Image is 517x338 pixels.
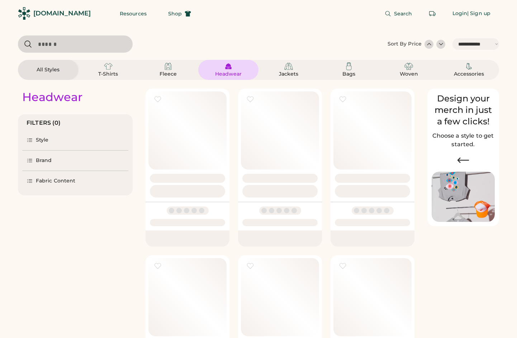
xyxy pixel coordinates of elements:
[160,6,200,21] button: Shop
[465,62,473,71] img: Accessories Icon
[92,71,124,78] div: T-Shirts
[432,132,495,149] h2: Choose a style to get started.
[168,11,182,16] span: Shop
[224,62,233,71] img: Headwear Icon
[32,66,64,73] div: All Styles
[104,62,113,71] img: T-Shirts Icon
[18,7,30,20] img: Rendered Logo - Screens
[284,62,293,71] img: Jackets Icon
[212,71,245,78] div: Headwear
[22,90,82,104] div: Headwear
[36,177,75,185] div: Fabric Content
[452,10,468,17] div: Login
[467,10,490,17] div: | Sign up
[432,93,495,127] div: Design your merch in just a few clicks!
[432,172,495,222] img: Image of Lisa Congdon Eye Print on T-Shirt and Hat
[164,62,172,71] img: Fleece Icon
[376,6,421,21] button: Search
[33,9,91,18] div: [DOMAIN_NAME]
[272,71,305,78] div: Jackets
[425,6,440,21] button: Retrieve an order
[333,71,365,78] div: Bags
[36,157,52,164] div: Brand
[404,62,413,71] img: Woven Icon
[394,11,412,16] span: Search
[388,41,422,48] div: Sort By Price
[345,62,353,71] img: Bags Icon
[393,71,425,78] div: Woven
[152,71,184,78] div: Fleece
[27,119,61,127] div: FILTERS (0)
[453,71,485,78] div: Accessories
[111,6,155,21] button: Resources
[36,137,49,144] div: Style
